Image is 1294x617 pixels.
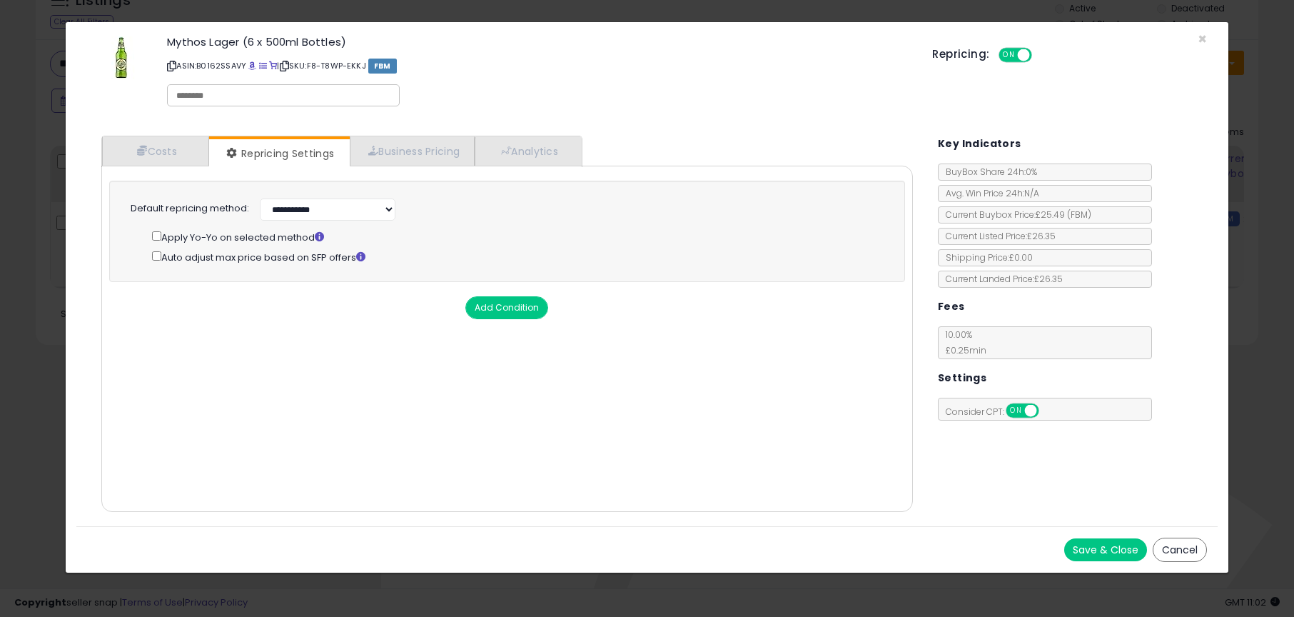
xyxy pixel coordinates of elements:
[939,166,1037,178] span: BuyBox Share 24h: 0%
[939,273,1063,285] span: Current Landed Price: £26.35
[167,36,911,47] h3: Mythos Lager (6 x 500ml Bottles)
[1036,209,1091,221] span: £25.49
[167,54,911,77] p: ASIN: B0162SSAVY | SKU: F8-T8WP-EKKJ
[269,60,277,71] a: Your listing only
[939,344,986,356] span: £0.25 min
[350,136,475,166] a: Business Pricing
[100,36,143,79] img: 41FFIjPmzOL._SL60_.jpg
[102,136,209,166] a: Costs
[152,229,883,245] div: Apply Yo-Yo on selected method
[368,59,397,74] span: FBM
[932,49,989,60] h5: Repricing:
[1029,49,1052,61] span: OFF
[131,202,249,216] label: Default repricing method:
[475,136,580,166] a: Analytics
[938,298,965,316] h5: Fees
[939,328,986,356] span: 10.00 %
[248,60,256,71] a: BuyBox page
[939,187,1039,199] span: Avg. Win Price 24h: N/A
[939,251,1033,264] span: Shipping Price: £0.00
[939,209,1091,221] span: Current Buybox Price:
[938,135,1021,153] h5: Key Indicators
[938,369,986,387] h5: Settings
[1198,29,1207,49] span: ×
[465,296,548,319] button: Add Condition
[1000,49,1018,61] span: ON
[152,249,883,265] div: Auto adjust max price based on SFP offers
[209,139,349,168] a: Repricing Settings
[1067,209,1091,221] span: ( FBM )
[259,60,267,71] a: All offer listings
[939,230,1056,242] span: Current Listed Price: £26.35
